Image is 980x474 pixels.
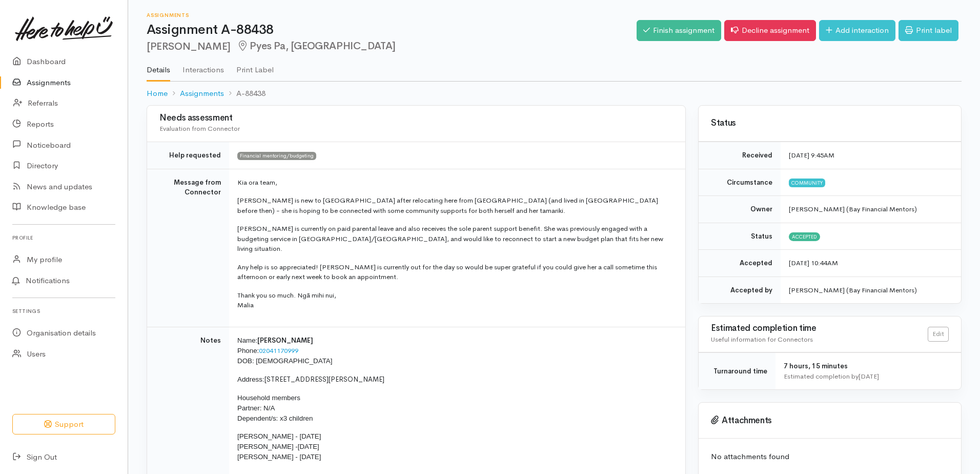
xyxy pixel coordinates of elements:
p: [PERSON_NAME] is new to [GEOGRAPHIC_DATA] after relocating here from [GEOGRAPHIC_DATA] (and lived... [237,195,673,215]
span: Financial mentoring/budgeting [237,152,316,160]
a: 02041170999 [259,346,298,355]
span: Community [789,179,825,187]
a: Interactions [182,52,224,81]
h6: Profile [12,231,115,245]
h3: Attachments [711,416,949,426]
h2: [PERSON_NAME] [147,41,637,52]
a: Add interaction [819,20,895,41]
a: Home [147,88,168,100]
time: [DATE] 9:45AM [789,151,834,160]
span: Household members Partner: N/A Dependent/s: x3 children [237,394,313,422]
h3: Status [711,118,949,128]
td: Received [699,142,781,169]
span: [PERSON_NAME] - [DATE] [PERSON_NAME] - [237,432,321,450]
p: Any help is so appreciated! [PERSON_NAME] is currently out for the day so would be super grateful... [237,262,673,282]
a: Print label [899,20,958,41]
td: Help requested [147,142,229,169]
span: Accepted [789,232,820,241]
span: Address: [237,376,264,383]
span: DOB: [DEMOGRAPHIC_DATA] [237,357,332,365]
h3: Needs assessment [159,113,673,123]
p: No attachments found [711,451,949,463]
span: Name: [237,337,257,344]
span: [PERSON_NAME] (Bay Financial Mentors) [789,205,917,213]
span: [DATE] [298,443,319,450]
span: Phone: [237,347,259,354]
span: 7 hours, 15 minutes [784,362,848,370]
h3: Estimated completion time [711,324,928,333]
td: Message from Connector [147,169,229,327]
td: Status [699,223,781,250]
a: Decline assignment [724,20,816,41]
td: [PERSON_NAME] (Bay Financial Mentors) [781,276,961,303]
span: [PERSON_NAME] [257,336,313,345]
a: Edit [928,327,949,342]
h6: Settings [12,304,115,318]
td: Accepted by [699,276,781,303]
td: Accepted [699,250,781,277]
span: [PERSON_NAME] - [DATE] [237,453,321,461]
p: Thank you so much. Ngā mihi nui, Malia [237,290,673,310]
a: Finish assignment [637,20,721,41]
a: Assignments [180,88,224,100]
td: Turnaround time [699,353,775,390]
li: A-88438 [224,88,266,100]
span: Useful information for Connectors [711,335,813,344]
span: Pyes Pa, [GEOGRAPHIC_DATA] [237,39,396,52]
nav: breadcrumb [147,82,962,106]
h6: Assignments [147,12,637,18]
span: [STREET_ADDRESS][PERSON_NAME] [264,375,384,384]
button: Support [12,414,115,435]
h1: Assignment A-88438 [147,23,637,37]
time: [DATE] [859,372,879,381]
p: Kia ora team, [237,177,673,188]
td: Owner [699,196,781,223]
a: Print Label [236,52,274,81]
time: [DATE] 10:44AM [789,259,838,267]
td: Circumstance [699,169,781,196]
div: Estimated completion by [784,371,949,382]
p: [PERSON_NAME] is currently on paid parental leave and also receives the sole parent support benef... [237,224,673,254]
span: Evaluation from Connector [159,124,240,133]
a: Details [147,52,170,82]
